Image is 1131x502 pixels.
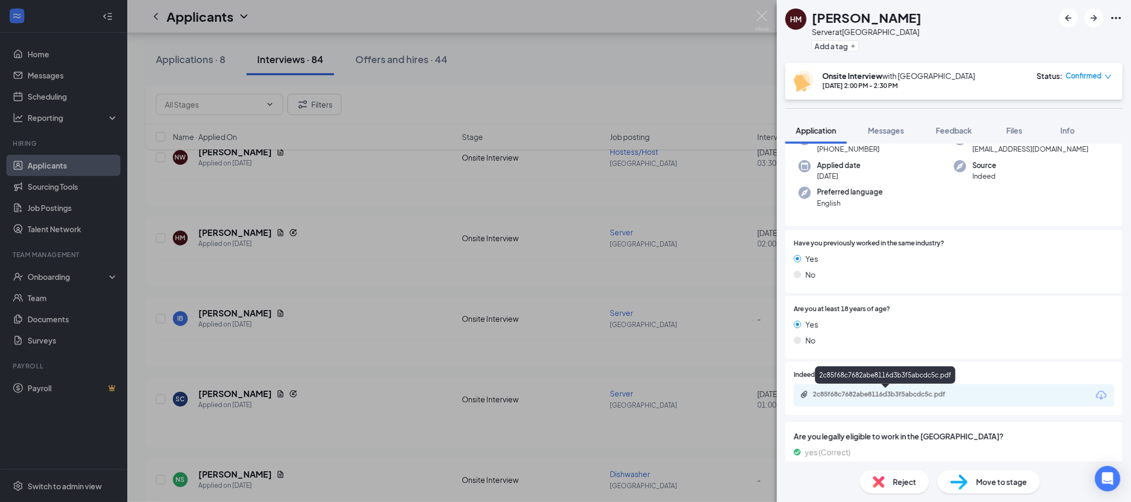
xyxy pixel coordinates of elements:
[805,253,818,265] span: Yes
[815,366,955,384] div: 2c85f68c7682abe8116d3b3f5abcdc5c.pdf
[794,430,1114,442] span: Are you legally eligible to work in the [GEOGRAPHIC_DATA]?
[794,239,944,249] span: Have you previously worked in the same industry?
[1084,8,1103,28] button: ArrowRight
[822,81,975,90] div: [DATE] 2:00 PM - 2:30 PM
[805,319,818,330] span: Yes
[817,160,861,171] span: Applied date
[800,390,809,399] svg: Paperclip
[1104,73,1112,81] span: down
[972,144,1089,154] span: [EMAIL_ADDRESS][DOMAIN_NAME]
[790,14,802,24] div: HM
[817,144,880,154] span: [PHONE_NUMBER]
[972,171,996,181] span: Indeed
[796,126,836,135] span: Application
[812,8,922,27] h1: [PERSON_NAME]
[805,446,851,458] span: yes (Correct)
[976,476,1027,488] span: Move to stage
[817,171,861,181] span: [DATE]
[972,160,996,171] span: Source
[817,198,883,208] span: English
[822,71,882,81] b: Onsite Interview
[936,126,972,135] span: Feedback
[812,27,922,37] div: Server at [GEOGRAPHIC_DATA]
[805,269,816,280] span: No
[1066,71,1102,81] span: Confirmed
[805,334,816,346] span: No
[1062,12,1075,24] svg: ArrowLeftNew
[1037,71,1063,81] div: Status :
[868,126,904,135] span: Messages
[1059,8,1078,28] button: ArrowLeftNew
[893,476,916,488] span: Reject
[822,71,975,81] div: with [GEOGRAPHIC_DATA]
[794,304,890,314] span: Are you at least 18 years of age?
[794,370,840,380] span: Indeed Resume
[1095,466,1120,491] div: Open Intercom Messenger
[800,390,972,400] a: Paperclip2c85f68c7682abe8116d3b3f5abcdc5c.pdf
[812,40,859,51] button: PlusAdd a tag
[813,390,961,399] div: 2c85f68c7682abe8116d3b3f5abcdc5c.pdf
[1110,12,1123,24] svg: Ellipses
[850,43,856,49] svg: Plus
[1095,389,1108,402] svg: Download
[1060,126,1075,135] span: Info
[1088,12,1100,24] svg: ArrowRight
[817,187,883,197] span: Preferred language
[1006,126,1022,135] span: Files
